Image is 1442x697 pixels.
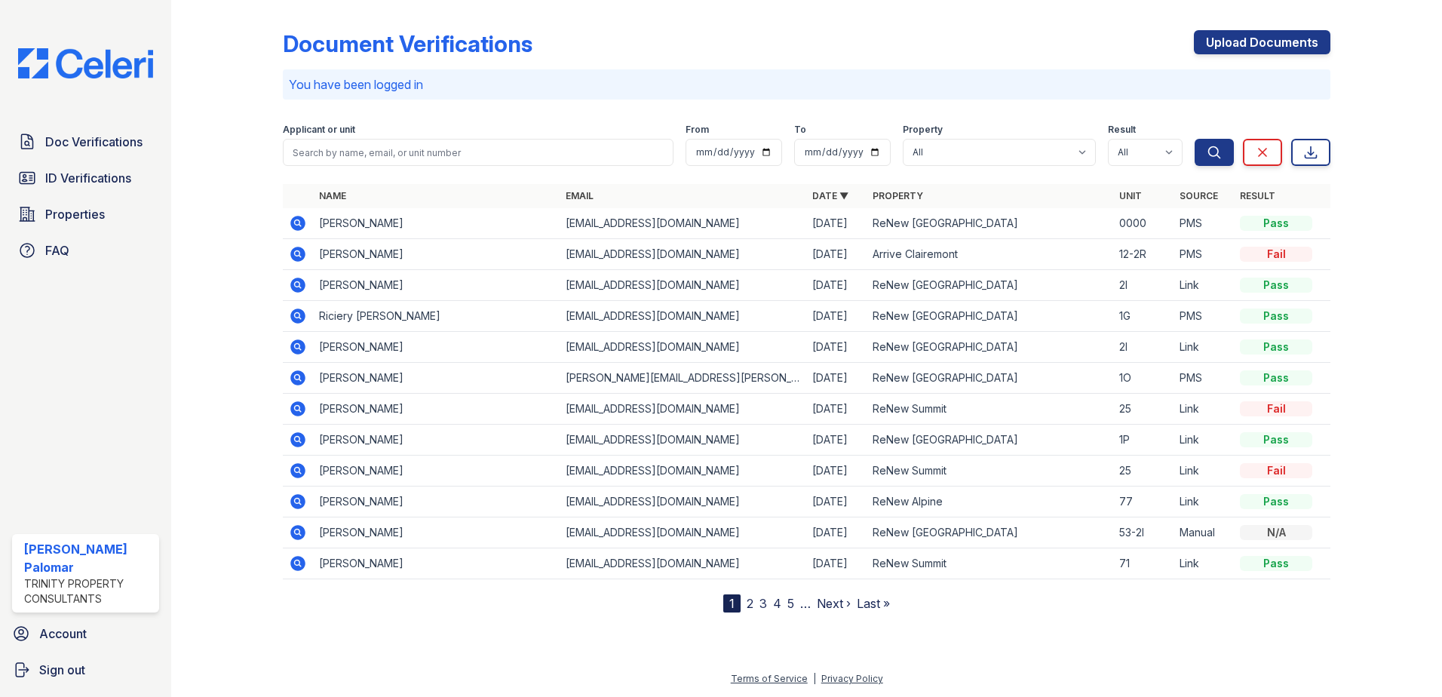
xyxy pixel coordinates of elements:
[1113,456,1174,487] td: 25
[1174,363,1234,394] td: PMS
[45,169,131,187] span: ID Verifications
[1113,517,1174,548] td: 53-2I
[1180,190,1218,201] a: Source
[867,301,1113,332] td: ReNew [GEOGRAPHIC_DATA]
[806,425,867,456] td: [DATE]
[867,208,1113,239] td: ReNew [GEOGRAPHIC_DATA]
[560,456,806,487] td: [EMAIL_ADDRESS][DOMAIN_NAME]
[867,517,1113,548] td: ReNew [GEOGRAPHIC_DATA]
[723,594,741,613] div: 1
[867,394,1113,425] td: ReNew Summit
[1113,363,1174,394] td: 1O
[313,425,560,456] td: [PERSON_NAME]
[1240,247,1312,262] div: Fail
[319,190,346,201] a: Name
[45,133,143,151] span: Doc Verifications
[1113,425,1174,456] td: 1P
[1174,332,1234,363] td: Link
[1240,339,1312,355] div: Pass
[806,363,867,394] td: [DATE]
[1240,525,1312,540] div: N/A
[1113,301,1174,332] td: 1G
[806,456,867,487] td: [DATE]
[867,270,1113,301] td: ReNew [GEOGRAPHIC_DATA]
[1194,30,1330,54] a: Upload Documents
[313,487,560,517] td: [PERSON_NAME]
[560,548,806,579] td: [EMAIL_ADDRESS][DOMAIN_NAME]
[806,487,867,517] td: [DATE]
[867,548,1113,579] td: ReNew Summit
[1240,494,1312,509] div: Pass
[747,596,753,611] a: 2
[1113,332,1174,363] td: 2I
[686,124,709,136] label: From
[45,241,69,259] span: FAQ
[313,548,560,579] td: [PERSON_NAME]
[313,208,560,239] td: [PERSON_NAME]
[806,301,867,332] td: [DATE]
[867,425,1113,456] td: ReNew [GEOGRAPHIC_DATA]
[1119,190,1142,201] a: Unit
[1174,239,1234,270] td: PMS
[313,394,560,425] td: [PERSON_NAME]
[806,270,867,301] td: [DATE]
[1174,301,1234,332] td: PMS
[560,332,806,363] td: [EMAIL_ADDRESS][DOMAIN_NAME]
[313,301,560,332] td: Riciery [PERSON_NAME]
[1174,456,1234,487] td: Link
[1240,432,1312,447] div: Pass
[12,199,159,229] a: Properties
[1113,487,1174,517] td: 77
[1113,394,1174,425] td: 25
[6,619,165,649] a: Account
[817,596,851,611] a: Next ›
[560,208,806,239] td: [EMAIL_ADDRESS][DOMAIN_NAME]
[12,127,159,157] a: Doc Verifications
[867,487,1113,517] td: ReNew Alpine
[806,332,867,363] td: [DATE]
[313,270,560,301] td: [PERSON_NAME]
[806,548,867,579] td: [DATE]
[45,205,105,223] span: Properties
[857,596,890,611] a: Last »
[1108,124,1136,136] label: Result
[813,673,816,684] div: |
[39,661,85,679] span: Sign out
[560,425,806,456] td: [EMAIL_ADDRESS][DOMAIN_NAME]
[1240,401,1312,416] div: Fail
[812,190,848,201] a: Date ▼
[1240,216,1312,231] div: Pass
[903,124,943,136] label: Property
[867,456,1113,487] td: ReNew Summit
[1174,270,1234,301] td: Link
[560,517,806,548] td: [EMAIL_ADDRESS][DOMAIN_NAME]
[560,394,806,425] td: [EMAIL_ADDRESS][DOMAIN_NAME]
[283,139,673,166] input: Search by name, email, or unit number
[1113,239,1174,270] td: 12-2R
[313,363,560,394] td: [PERSON_NAME]
[800,594,811,613] span: …
[313,239,560,270] td: [PERSON_NAME]
[560,363,806,394] td: [PERSON_NAME][EMAIL_ADDRESS][PERSON_NAME][DOMAIN_NAME]
[560,270,806,301] td: [EMAIL_ADDRESS][DOMAIN_NAME]
[1174,425,1234,456] td: Link
[1113,270,1174,301] td: 2I
[560,239,806,270] td: [EMAIL_ADDRESS][DOMAIN_NAME]
[24,540,153,576] div: [PERSON_NAME] Palomar
[1174,394,1234,425] td: Link
[313,332,560,363] td: [PERSON_NAME]
[12,163,159,193] a: ID Verifications
[773,596,781,611] a: 4
[1240,278,1312,293] div: Pass
[1240,190,1275,201] a: Result
[6,655,165,685] a: Sign out
[283,30,532,57] div: Document Verifications
[1240,309,1312,324] div: Pass
[283,124,355,136] label: Applicant or unit
[313,517,560,548] td: [PERSON_NAME]
[806,394,867,425] td: [DATE]
[821,673,883,684] a: Privacy Policy
[806,208,867,239] td: [DATE]
[794,124,806,136] label: To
